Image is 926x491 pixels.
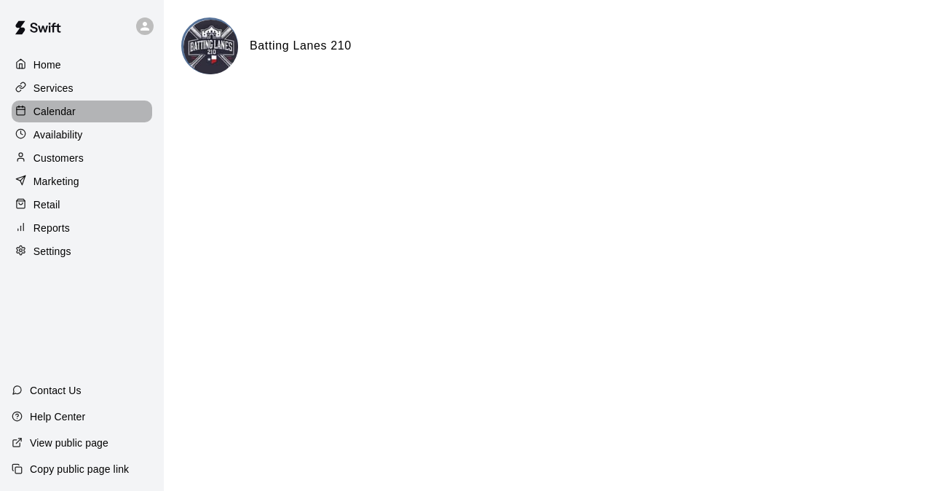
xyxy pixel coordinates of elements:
[33,127,83,142] p: Availability
[30,462,129,476] p: Copy public page link
[30,409,85,424] p: Help Center
[12,124,152,146] a: Availability
[30,436,108,450] p: View public page
[12,77,152,99] a: Services
[33,104,76,119] p: Calendar
[12,54,152,76] a: Home
[30,383,82,398] p: Contact Us
[33,197,60,212] p: Retail
[12,240,152,262] a: Settings
[12,194,152,216] a: Retail
[12,101,152,122] a: Calendar
[33,221,70,235] p: Reports
[12,170,152,192] a: Marketing
[33,58,61,72] p: Home
[33,151,84,165] p: Customers
[33,174,79,189] p: Marketing
[33,244,71,259] p: Settings
[12,217,152,239] a: Reports
[250,36,352,55] h6: Batting Lanes 210
[12,147,152,169] a: Customers
[33,81,74,95] p: Services
[183,20,238,74] img: Batting Lanes 210 logo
